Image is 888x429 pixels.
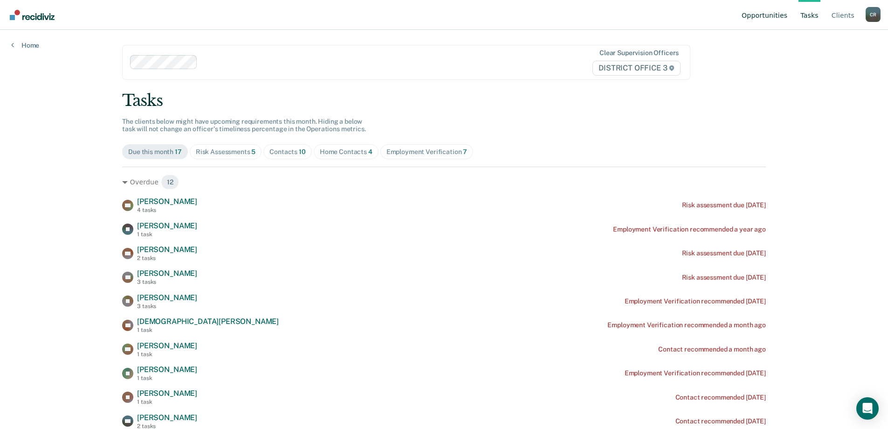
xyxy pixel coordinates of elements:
span: [PERSON_NAME] [137,389,197,398]
span: [PERSON_NAME] [137,245,197,254]
div: Risk assessment due [DATE] [682,249,766,257]
span: [PERSON_NAME] [137,413,197,422]
span: [PERSON_NAME] [137,293,197,302]
div: 3 tasks [137,303,197,309]
div: 2 tasks [137,255,197,261]
div: Employment Verification recommended a year ago [613,225,766,233]
span: [PERSON_NAME] [137,365,197,374]
div: Open Intercom Messenger [856,397,879,420]
div: Tasks [122,91,766,110]
button: Profile dropdown button [866,7,881,22]
div: Due this month [128,148,182,156]
div: Employment Verification recommended [DATE] [625,297,766,305]
span: 17 [175,148,182,155]
div: 1 task [137,375,197,381]
span: 5 [251,148,255,155]
div: Contact recommended [DATE] [675,394,766,401]
div: C R [866,7,881,22]
span: [PERSON_NAME] [137,197,197,206]
div: 3 tasks [137,279,197,285]
span: [DEMOGRAPHIC_DATA][PERSON_NAME] [137,317,279,326]
div: Employment Verification recommended [DATE] [625,369,766,377]
div: Employment Verification [386,148,468,156]
div: Risk Assessments [196,148,256,156]
span: 7 [463,148,467,155]
div: Risk assessment due [DATE] [682,201,766,209]
span: The clients below might have upcoming requirements this month. Hiding a below task will not chang... [122,118,366,133]
span: DISTRICT OFFICE 3 [592,61,681,76]
div: Contact recommended [DATE] [675,417,766,425]
div: Risk assessment due [DATE] [682,274,766,281]
span: 10 [299,148,306,155]
a: Home [11,41,39,49]
div: Overdue 12 [122,175,766,190]
div: Employment Verification recommended a month ago [607,321,765,329]
div: 1 task [137,327,279,333]
span: 4 [368,148,372,155]
div: Contact recommended a month ago [658,345,766,353]
div: Contacts [269,148,306,156]
div: 4 tasks [137,207,197,213]
div: Clear supervision officers [599,49,679,57]
span: [PERSON_NAME] [137,269,197,278]
div: 1 task [137,399,197,405]
div: Home Contacts [320,148,372,156]
span: 12 [161,175,179,190]
img: Recidiviz [10,10,55,20]
span: [PERSON_NAME] [137,221,197,230]
div: 1 task [137,351,197,358]
div: 1 task [137,231,197,238]
span: [PERSON_NAME] [137,341,197,350]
